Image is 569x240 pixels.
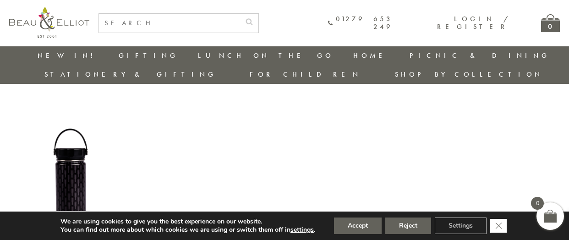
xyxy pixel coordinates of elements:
a: 01279 653 249 [328,15,393,31]
a: Gifting [119,51,178,60]
button: Reject [385,218,431,234]
span: 0 [531,197,544,210]
a: 0 [541,14,560,32]
a: Login / Register [437,14,509,31]
a: For Children [250,70,361,79]
img: logo [9,7,89,38]
a: Picnic & Dining [410,51,550,60]
button: settings [290,226,314,234]
input: SEARCH [99,14,240,33]
p: You can find out more about which cookies we are using or switch them off in . [60,226,315,234]
a: Home [353,51,390,60]
a: Shop by collection [395,70,543,79]
p: We are using cookies to give you the best experience on our website. [60,218,315,226]
a: Stationery & Gifting [44,70,216,79]
a: New in! [38,51,99,60]
a: Lunch On The Go [198,51,334,60]
button: Accept [334,218,382,234]
button: Settings [435,218,487,234]
button: Close GDPR Cookie Banner [490,219,507,233]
